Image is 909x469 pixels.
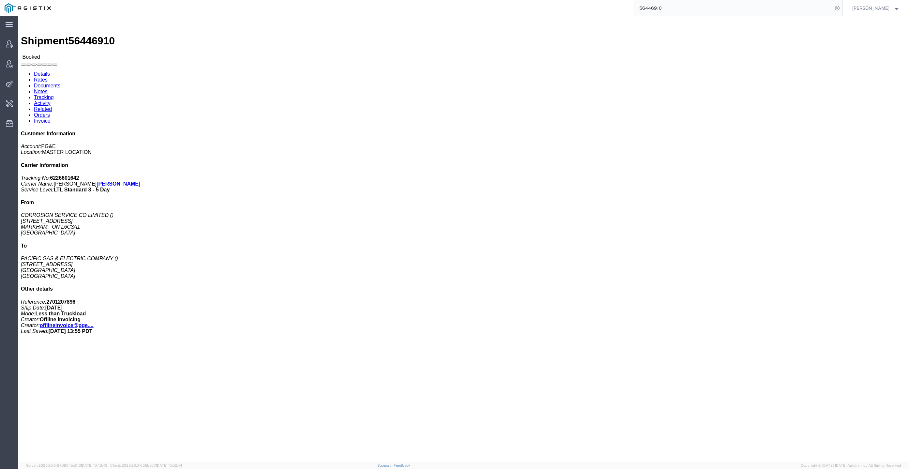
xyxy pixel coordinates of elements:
a: Feedback [394,463,410,467]
span: Don'Jon Kelly [852,5,889,12]
span: [DATE] 10:52:44 [156,463,182,467]
span: Client: 2025.20.0-035ba07 [110,463,182,467]
span: Server: 2025.20.0-970904bc0f3 [26,463,107,467]
span: Copyright © [DATE]-[DATE] Agistix Inc., All Rights Reserved [801,463,901,468]
input: Search for shipment number, reference number [634,0,833,16]
span: [DATE] 10:43:43 [81,463,107,467]
button: [PERSON_NAME] [852,4,900,12]
img: logo [5,3,51,13]
a: Support [377,463,394,467]
iframe: FS Legacy Container [18,16,909,462]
